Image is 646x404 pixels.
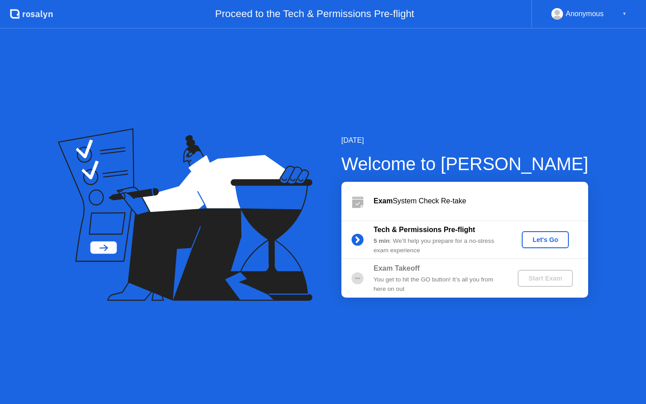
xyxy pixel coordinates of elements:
b: Tech & Permissions Pre-flight [374,226,475,233]
div: [DATE] [341,135,589,146]
b: 5 min [374,237,390,244]
div: Start Exam [521,275,569,282]
div: Let's Go [525,236,565,243]
b: Exam Takeoff [374,264,420,272]
div: Anonymous [566,8,604,20]
div: ▼ [622,8,627,20]
div: : We’ll help you prepare for a no-stress exam experience [374,237,503,255]
div: You get to hit the GO button! It’s all you from here on out [374,275,503,294]
b: Exam [374,197,393,205]
button: Start Exam [518,270,573,287]
div: System Check Re-take [374,196,588,206]
div: Welcome to [PERSON_NAME] [341,150,589,177]
button: Let's Go [522,231,569,248]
